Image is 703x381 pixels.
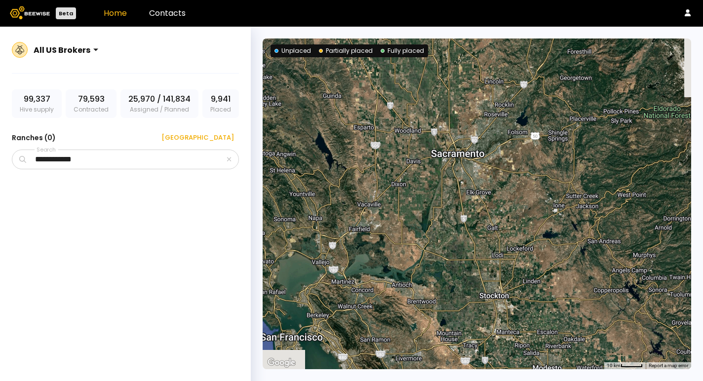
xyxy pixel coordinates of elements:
[12,131,56,145] h3: Ranches ( 0 )
[381,46,424,55] div: Fully placed
[274,46,311,55] div: Unplaced
[66,89,117,118] div: Contracted
[128,93,191,105] span: 25,970 / 141,834
[149,7,186,19] a: Contacts
[104,7,127,19] a: Home
[265,356,298,369] a: Open this area in Google Maps (opens a new window)
[56,7,76,19] div: Beta
[10,6,50,19] img: Beewise logo
[604,362,646,369] button: Map Scale: 10 km per 41 pixels
[319,46,373,55] div: Partially placed
[155,133,234,143] div: [GEOGRAPHIC_DATA]
[649,363,688,368] a: Report a map error
[150,130,239,146] button: [GEOGRAPHIC_DATA]
[120,89,198,118] div: Assigned / Planned
[34,44,90,56] div: All US Brokers
[78,93,105,105] span: 79,593
[265,356,298,369] img: Google
[211,93,231,105] span: 9,941
[202,89,239,118] div: Placed
[12,89,62,118] div: Hive supply
[24,93,50,105] span: 99,337
[607,363,621,368] span: 10 km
